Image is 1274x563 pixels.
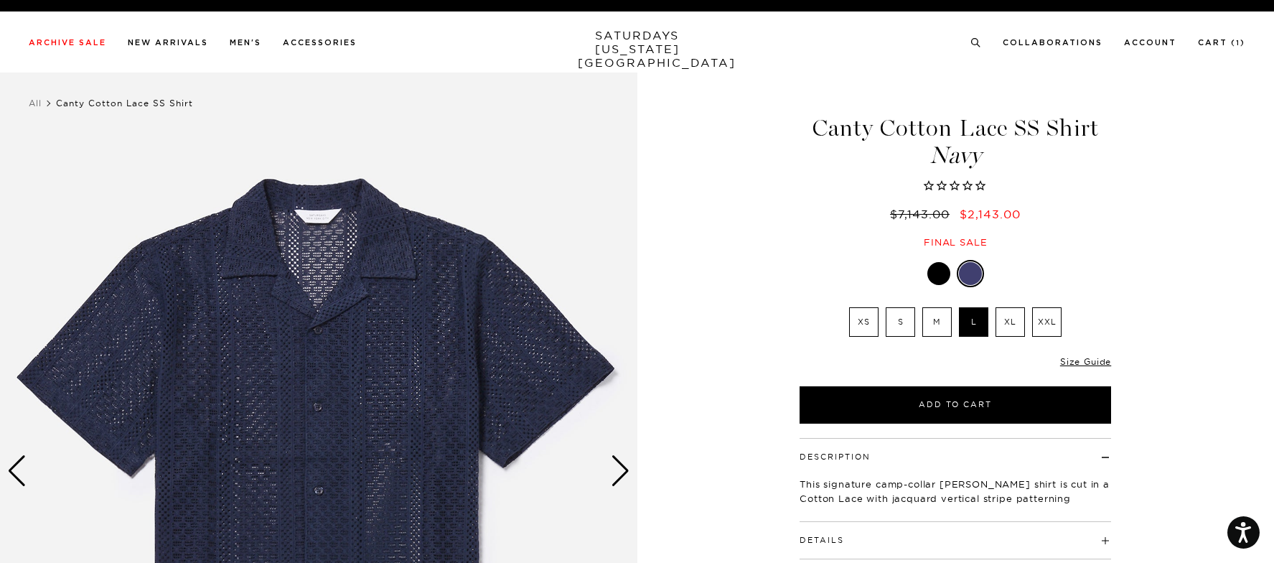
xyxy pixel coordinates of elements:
a: Archive Sale [29,39,106,47]
button: Add to Cart [800,386,1111,424]
div: Previous slide [7,455,27,487]
a: SATURDAYS[US_STATE][GEOGRAPHIC_DATA] [578,29,696,70]
span: Canty Cotton Lace SS Shirt [56,98,193,108]
label: M [922,307,952,337]
button: Description [800,453,871,461]
h1: Canty Cotton Lace SS Shirt [797,116,1113,167]
span: $2,143.00 [960,207,1021,221]
a: Accessories [283,39,357,47]
a: Size Guide [1060,356,1111,367]
del: $7,143.00 [890,207,955,221]
a: Account [1124,39,1176,47]
label: XL [996,307,1025,337]
label: XS [849,307,879,337]
label: XXL [1032,307,1062,337]
div: Final sale [797,236,1113,248]
label: S [886,307,915,337]
a: New Arrivals [128,39,208,47]
span: Navy [797,144,1113,167]
span: Rated 0.0 out of 5 stars 0 reviews [797,179,1113,194]
small: 1 [1236,40,1240,47]
a: All [29,98,42,108]
a: Collaborations [1003,39,1102,47]
button: Details [800,536,844,544]
a: Men's [230,39,261,47]
p: This signature camp-collar [PERSON_NAME] shirt is cut in a Cotton Lace with jacquard vertical str... [800,477,1111,520]
div: Next slide [611,455,630,487]
label: L [959,307,988,337]
a: Cart (1) [1198,39,1245,47]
